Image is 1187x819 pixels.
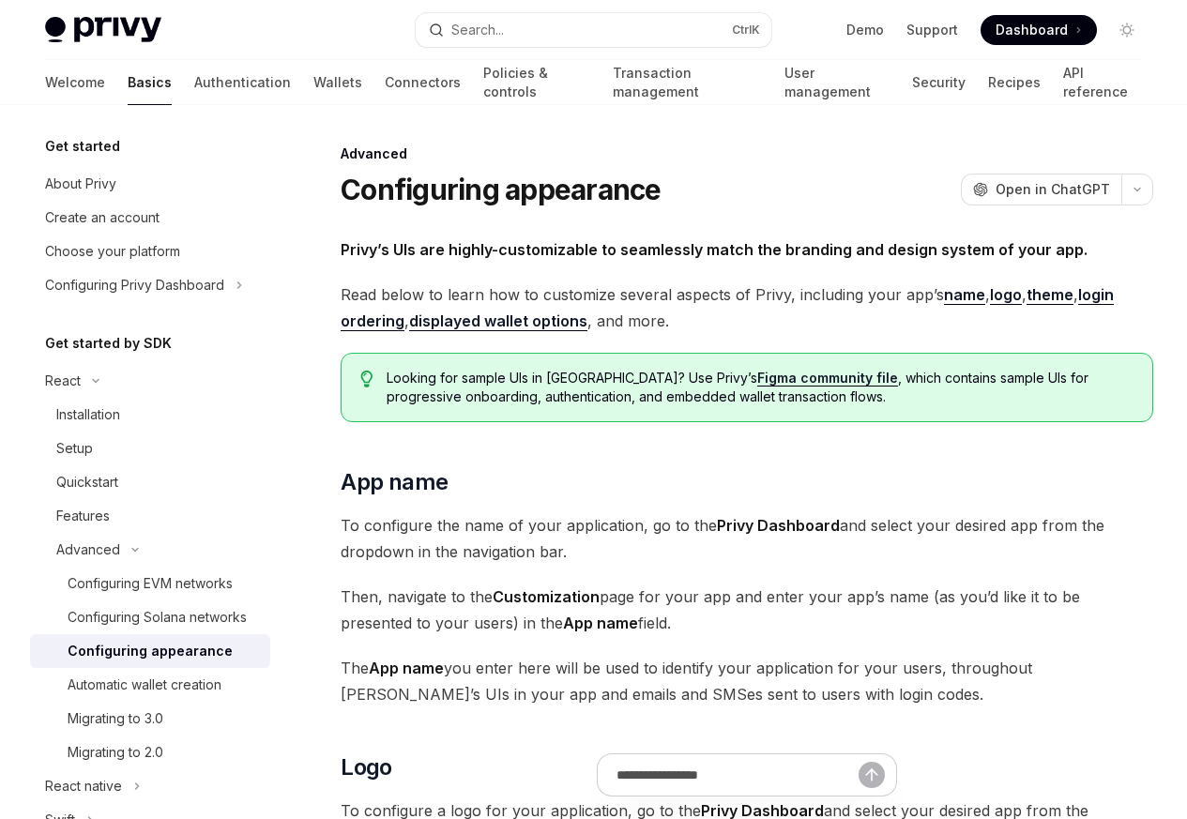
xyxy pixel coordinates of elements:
h5: Get started by SDK [45,332,172,355]
div: React [45,370,81,392]
div: Setup [56,437,93,460]
div: Installation [56,403,120,426]
a: Migrating to 3.0 [30,702,270,736]
strong: Customization [493,587,600,606]
a: Create an account [30,201,270,235]
a: Dashboard [981,15,1097,45]
a: Migrating to 2.0 [30,736,270,769]
div: Configuring Privy Dashboard [45,274,224,296]
div: Configuring appearance [68,640,233,662]
button: React native [30,769,270,803]
button: Search...CtrlK [416,13,771,47]
a: Authentication [194,60,291,105]
a: Setup [30,432,270,465]
div: Configuring EVM networks [68,572,233,595]
span: Dashboard [996,21,1068,39]
a: Quickstart [30,465,270,499]
a: theme [1027,285,1073,305]
svg: Tip [360,371,373,387]
div: Search... [451,19,504,41]
a: logo [990,285,1022,305]
a: Basics [128,60,172,105]
input: Ask a question... [616,754,859,796]
div: Automatic wallet creation [68,674,221,696]
button: Configuring Privy Dashboard [30,268,270,302]
div: About Privy [45,173,116,195]
a: Choose your platform [30,235,270,268]
span: The you enter here will be used to identify your application for your users, throughout [PERSON_N... [341,655,1153,707]
div: Features [56,505,110,527]
a: Connectors [385,60,461,105]
a: Demo [846,21,884,39]
span: App name [341,467,448,497]
strong: App name [563,614,638,632]
div: Choose your platform [45,240,180,263]
a: User management [784,60,890,105]
div: Advanced [56,538,120,561]
span: Read below to learn how to customize several aspects of Privy, including your app’s , , , , , and... [341,281,1153,334]
a: Features [30,499,270,533]
a: About Privy [30,167,270,201]
div: Advanced [341,144,1153,163]
a: API reference [1063,60,1142,105]
div: Migrating to 2.0 [68,741,163,764]
a: Policies & controls [483,60,590,105]
div: Quickstart [56,471,118,493]
a: Transaction management [613,60,761,105]
div: Migrating to 3.0 [68,707,163,730]
a: Configuring EVM networks [30,567,270,600]
button: React [30,364,270,398]
h5: Get started [45,135,120,158]
div: Configuring Solana networks [68,606,247,629]
button: Open in ChatGPT [961,174,1121,205]
span: Open in ChatGPT [996,180,1110,199]
a: name [944,285,985,305]
div: React native [45,775,122,797]
a: Installation [30,398,270,432]
a: Figma community file [757,370,898,387]
span: Looking for sample UIs in [GEOGRAPHIC_DATA]? Use Privy’s , which contains sample UIs for progress... [387,369,1134,406]
a: Configuring Solana networks [30,600,270,634]
strong: Privy Dashboard [717,516,840,535]
a: displayed wallet options [409,311,587,331]
div: Create an account [45,206,160,229]
button: Advanced [30,533,270,567]
span: Ctrl K [732,23,760,38]
a: Support [906,21,958,39]
a: Security [912,60,966,105]
a: Automatic wallet creation [30,668,270,702]
h1: Configuring appearance [341,173,662,206]
img: light logo [45,17,161,43]
a: Wallets [313,60,362,105]
a: Configuring appearance [30,634,270,668]
a: Recipes [988,60,1041,105]
button: Send message [859,762,885,788]
strong: App name [369,659,444,677]
span: Then, navigate to the page for your app and enter your app’s name (as you’d like it to be present... [341,584,1153,636]
strong: Privy’s UIs are highly-customizable to seamlessly match the branding and design system of your app. [341,240,1088,259]
span: To configure the name of your application, go to the and select your desired app from the dropdow... [341,512,1153,565]
button: Toggle dark mode [1112,15,1142,45]
a: Welcome [45,60,105,105]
